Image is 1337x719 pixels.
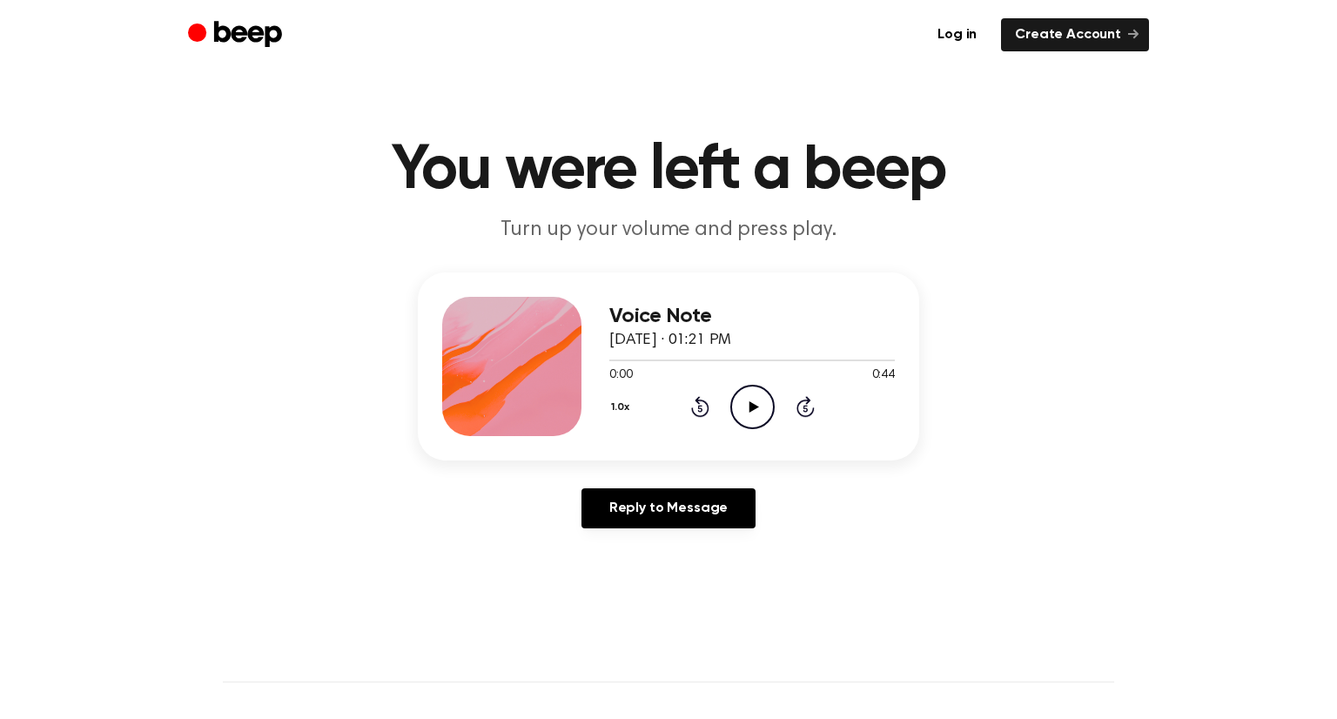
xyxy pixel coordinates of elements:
[334,216,1003,245] p: Turn up your volume and press play.
[581,488,756,528] a: Reply to Message
[1001,18,1149,51] a: Create Account
[609,333,731,348] span: [DATE] · 01:21 PM
[188,18,286,52] a: Beep
[609,305,895,328] h3: Voice Note
[609,366,632,385] span: 0:00
[924,18,991,51] a: Log in
[872,366,895,385] span: 0:44
[223,139,1114,202] h1: You were left a beep
[609,393,636,422] button: 1.0x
